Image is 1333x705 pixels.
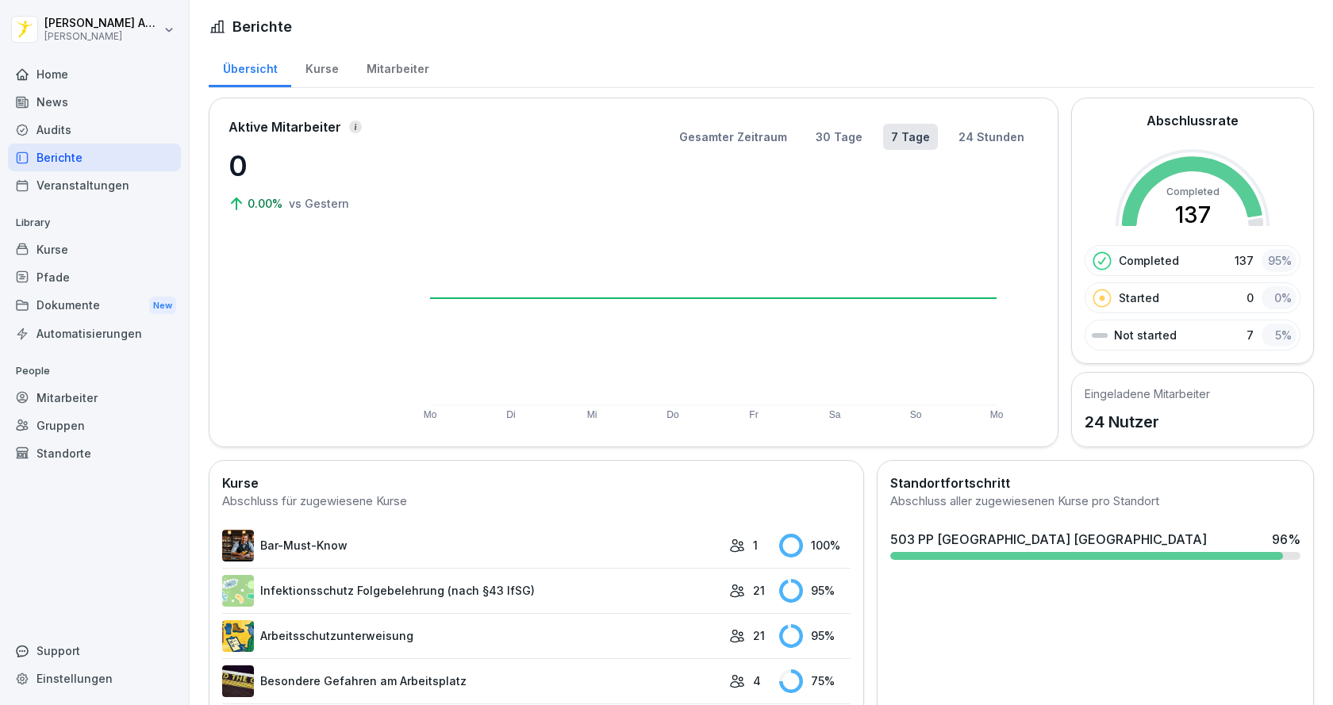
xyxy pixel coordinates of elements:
p: 24 Nutzer [1085,410,1210,434]
h1: Berichte [232,16,292,37]
text: Di [506,409,515,420]
p: 7 [1247,327,1254,343]
a: News [8,88,181,116]
p: 1 [753,537,758,554]
p: 0 [229,144,387,187]
p: Not started [1114,327,1177,343]
img: tgff07aey9ahi6f4hltuk21p.png [222,575,254,607]
img: avw4yih0pjczq94wjribdn74.png [222,530,254,561]
text: Mo [424,409,437,420]
a: Bar-Must-Know [222,530,721,561]
h2: Standortfortschritt [890,473,1300,492]
div: New [149,297,176,315]
p: Started [1119,289,1159,306]
div: 95 % [779,624,851,648]
div: Support [8,637,181,665]
h2: Kurse [222,473,851,492]
p: 21 [753,582,765,599]
a: Mitarbeiter [352,47,443,87]
div: 96 % [1272,530,1300,549]
a: Infektionsschutz Folgebelehrung (nach §43 IfSG) [222,575,721,607]
a: Audits [8,116,181,144]
div: 95 % [779,579,851,603]
a: Standorte [8,439,181,467]
p: Library [8,210,181,236]
div: 100 % [779,534,851,557]
p: 0 [1247,289,1254,306]
text: So [910,409,922,420]
a: Gruppen [8,412,181,439]
a: Veranstaltungen [8,171,181,199]
a: Besondere Gefahren am Arbeitsplatz [222,665,721,697]
p: Completed [1119,252,1179,269]
text: Fr [749,409,758,420]
a: Übersicht [209,47,291,87]
p: 21 [753,627,765,644]
div: 5 % [1262,324,1297,347]
p: [PERSON_NAME] [44,31,160,42]
div: 503 PP [GEOGRAPHIC_DATA] [GEOGRAPHIC_DATA] [890,530,1207,549]
text: Sa [829,409,841,420]
h2: Abschlussrate [1147,111,1239,130]
div: Abschluss für zugewiesene Kurse [222,492,851,511]
p: 0.00% [248,195,286,212]
div: Dokumente [8,291,181,320]
text: Mo [990,409,1004,420]
a: Arbeitsschutzunterweisung [222,620,721,652]
button: Gesamter Zeitraum [671,124,795,150]
p: vs Gestern [289,195,349,212]
a: Berichte [8,144,181,171]
a: DokumenteNew [8,291,181,320]
div: 0 % [1262,286,1297,309]
div: 95 % [1262,249,1297,272]
a: 503 PP [GEOGRAPHIC_DATA] [GEOGRAPHIC_DATA]96% [884,523,1307,566]
a: Home [8,60,181,88]
p: [PERSON_NAME] Akova [44,17,160,30]
a: Mitarbeiter [8,384,181,412]
p: People [8,358,181,384]
button: 7 Tage [883,124,938,150]
text: Mi [587,409,597,420]
img: zq4t51x0wy87l3xh8s87q7rq.png [222,665,254,697]
a: Automatisierungen [8,320,181,347]
div: Abschluss aller zugewiesenen Kurse pro Standort [890,492,1300,511]
a: Kurse [291,47,352,87]
text: Do [666,409,679,420]
button: 30 Tage [808,124,870,150]
div: 75 % [779,669,851,693]
p: 4 [753,672,761,689]
button: 24 Stunden [951,124,1032,150]
a: Einstellungen [8,665,181,692]
img: bgsrfyvhdm6180ponve2jajk.png [222,620,254,652]
h5: Eingeladene Mitarbeiter [1085,385,1210,402]
p: Aktive Mitarbeiter [229,117,341,136]
p: 137 [1235,252,1254,269]
a: Kurse [8,236,181,263]
a: Pfade [8,263,181,291]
